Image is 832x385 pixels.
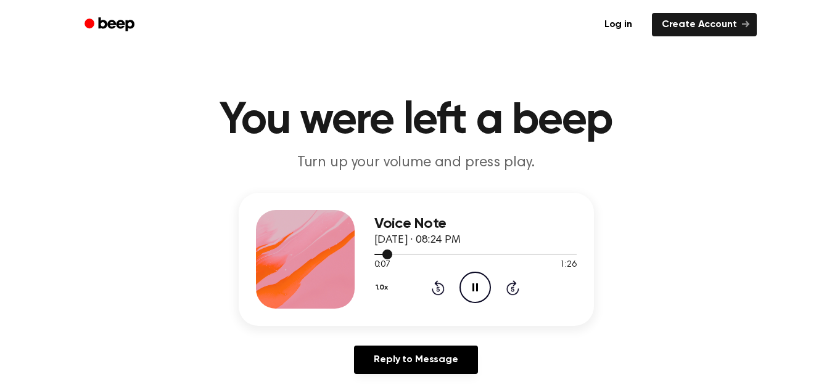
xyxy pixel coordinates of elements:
[101,99,732,143] h1: You were left a beep
[76,13,146,37] a: Beep
[374,216,577,232] h3: Voice Note
[652,13,757,36] a: Create Account
[179,153,653,173] p: Turn up your volume and press play.
[374,235,461,246] span: [DATE] · 08:24 PM
[374,259,390,272] span: 0:07
[374,277,393,298] button: 1.0x
[592,10,645,39] a: Log in
[354,346,477,374] a: Reply to Message
[560,259,576,272] span: 1:26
